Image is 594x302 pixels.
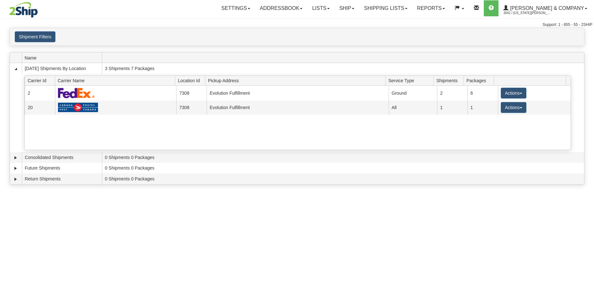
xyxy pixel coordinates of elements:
a: Expand [12,176,19,182]
button: Actions [501,88,526,99]
button: Shipment Filters [15,31,55,42]
span: Service Type [388,75,433,85]
td: 0 Shipments 0 Packages [102,163,584,174]
td: Ground [389,86,437,100]
td: 2 [25,86,55,100]
td: Future Shipments [22,163,102,174]
img: logo3042.jpg [2,2,45,18]
td: 20 [25,100,55,115]
td: Consolidated Shipments [22,152,102,163]
a: Expand [12,165,19,171]
span: [PERSON_NAME] & Company [508,5,584,11]
a: Collapse [12,66,19,72]
span: Pickup Address [208,75,385,85]
span: Packages [466,75,494,85]
td: 6 [467,86,498,100]
td: Evolution Fulfillment [207,86,389,100]
td: 2 [437,86,467,100]
td: 0 Shipments 0 Packages [102,152,584,163]
td: 0 Shipments 0 Packages [102,173,584,184]
td: All [389,100,437,115]
a: Shipping lists [359,0,412,16]
td: 1 [437,100,467,115]
a: [PERSON_NAME] & Company 3042 / [US_STATE][PERSON_NAME] [499,0,592,16]
iframe: chat widget [579,118,593,184]
a: Expand [12,155,19,161]
td: [DATE] Shipments By Location [22,63,102,74]
a: Addressbook [255,0,308,16]
a: Lists [307,0,334,16]
span: Carrier Id [28,75,55,85]
a: Reports [412,0,450,16]
td: 1 [467,100,498,115]
button: Actions [501,102,526,113]
span: Name [25,53,102,63]
td: 3 Shipments 7 Packages [102,63,584,74]
a: Settings [217,0,255,16]
td: Evolution Fulfillment [207,100,389,115]
img: FedEx Express® [58,88,95,98]
span: 3042 / [US_STATE][PERSON_NAME] [503,10,551,16]
a: Ship [334,0,359,16]
img: Canada Post [58,102,98,113]
span: Carrier Name [58,75,175,85]
span: Shipments [436,75,464,85]
td: 7308 [176,100,207,115]
td: 7308 [176,86,207,100]
span: Location Id [178,75,205,85]
td: Return Shipments [22,173,102,184]
div: Support: 1 - 855 - 55 - 2SHIP [2,22,592,28]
